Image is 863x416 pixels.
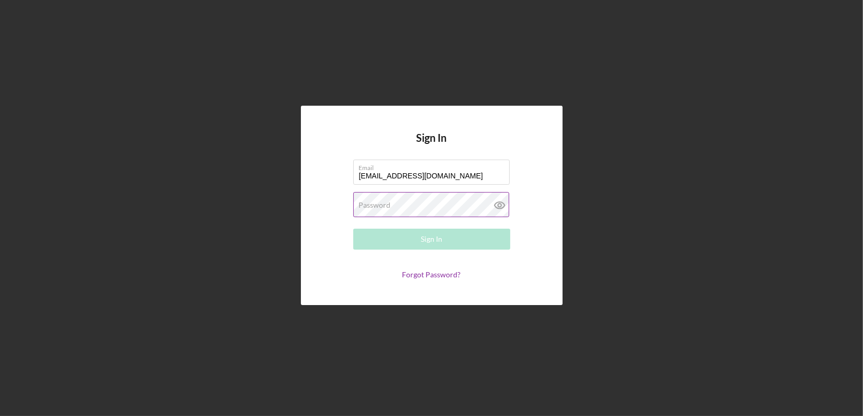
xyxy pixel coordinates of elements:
[353,229,510,250] button: Sign In
[421,229,442,250] div: Sign In
[359,201,391,209] label: Password
[417,132,447,160] h4: Sign In
[402,270,461,279] a: Forgot Password?
[359,160,510,172] label: Email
